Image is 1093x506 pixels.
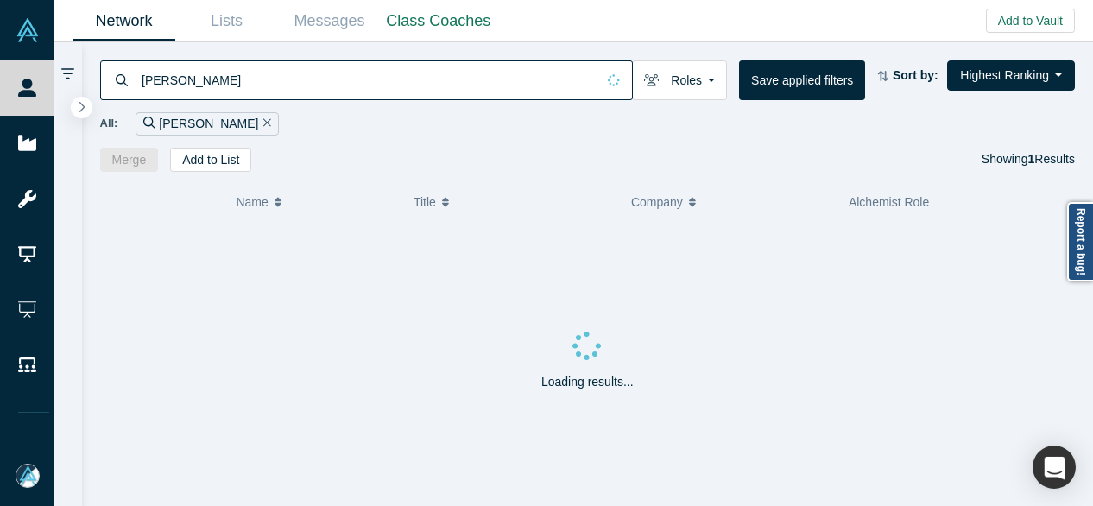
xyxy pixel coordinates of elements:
span: Alchemist Role [849,195,929,209]
span: Name [236,184,268,220]
button: Highest Ranking [947,60,1075,91]
a: Network [73,1,175,41]
a: Report a bug! [1067,202,1093,281]
button: Add to Vault [986,9,1075,33]
a: Messages [278,1,381,41]
span: All: [100,115,118,132]
a: Class Coaches [381,1,496,41]
img: Alchemist Vault Logo [16,18,40,42]
p: Loading results... [541,373,634,391]
button: Title [414,184,613,220]
strong: Sort by: [893,68,938,82]
button: Merge [100,148,159,172]
button: Name [236,184,395,220]
strong: 1 [1028,152,1035,166]
a: Lists [175,1,278,41]
img: Mia Scott's Account [16,464,40,488]
span: Company [631,184,683,220]
input: Search by name, title, company, summary, expertise, investment criteria or topics of focus [140,60,596,100]
span: Results [1028,152,1075,166]
span: Title [414,184,436,220]
button: Roles [632,60,727,100]
button: Remove Filter [258,114,271,134]
div: Showing [982,148,1075,172]
button: Save applied filters [739,60,865,100]
button: Company [631,184,831,220]
button: Add to List [170,148,251,172]
div: [PERSON_NAME] [136,112,279,136]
